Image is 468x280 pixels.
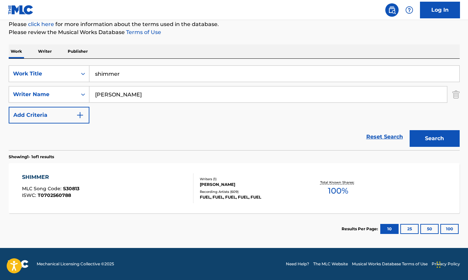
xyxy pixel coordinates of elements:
[452,86,460,103] img: Delete Criterion
[432,261,460,267] a: Privacy Policy
[410,130,460,147] button: Search
[9,163,460,213] a: SHIMMERMLC Song Code:S30813ISWC:T0702560788Writers (1)[PERSON_NAME]Recording Artists (609)FUEL, F...
[37,261,114,267] span: Mechanical Licensing Collective © 2025
[38,192,71,198] span: T0702560788
[13,70,73,78] div: Work Title
[8,260,29,268] img: logo
[403,3,416,17] div: Help
[437,255,441,275] div: Drag
[385,3,399,17] a: Public Search
[9,28,460,36] p: Please review the Musical Works Database
[36,44,54,58] p: Writer
[352,261,428,267] a: Musical Works Database Terms of Use
[200,177,301,182] div: Writers ( 1 )
[320,180,356,185] p: Total Known Shares:
[328,185,348,197] span: 100 %
[342,226,380,232] p: Results Per Page:
[380,224,399,234] button: 10
[22,186,63,192] span: MLC Song Code :
[9,107,89,123] button: Add Criteria
[13,90,73,98] div: Writer Name
[400,224,419,234] button: 25
[388,6,396,14] img: search
[420,224,439,234] button: 50
[200,194,301,200] div: FUEL, FUEL, FUEL, FUEL, FUEL
[28,21,54,27] a: click here
[9,154,54,160] p: Showing 1 - 1 of 1 results
[363,129,406,144] a: Reset Search
[435,248,468,280] iframe: Chat Widget
[420,2,460,18] a: Log In
[440,224,459,234] button: 100
[286,261,309,267] a: Need Help?
[9,44,24,58] p: Work
[200,189,301,194] div: Recording Artists ( 609 )
[200,182,301,188] div: [PERSON_NAME]
[76,111,84,119] img: 9d2ae6d4665cec9f34b9.svg
[9,65,460,150] form: Search Form
[405,6,413,14] img: help
[22,173,79,181] div: SHIMMER
[66,44,90,58] p: Publisher
[63,186,79,192] span: S30813
[22,192,38,198] span: ISWC :
[125,29,161,35] a: Terms of Use
[9,20,460,28] p: Please for more information about the terms used in the database.
[8,5,34,15] img: MLC Logo
[313,261,348,267] a: The MLC Website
